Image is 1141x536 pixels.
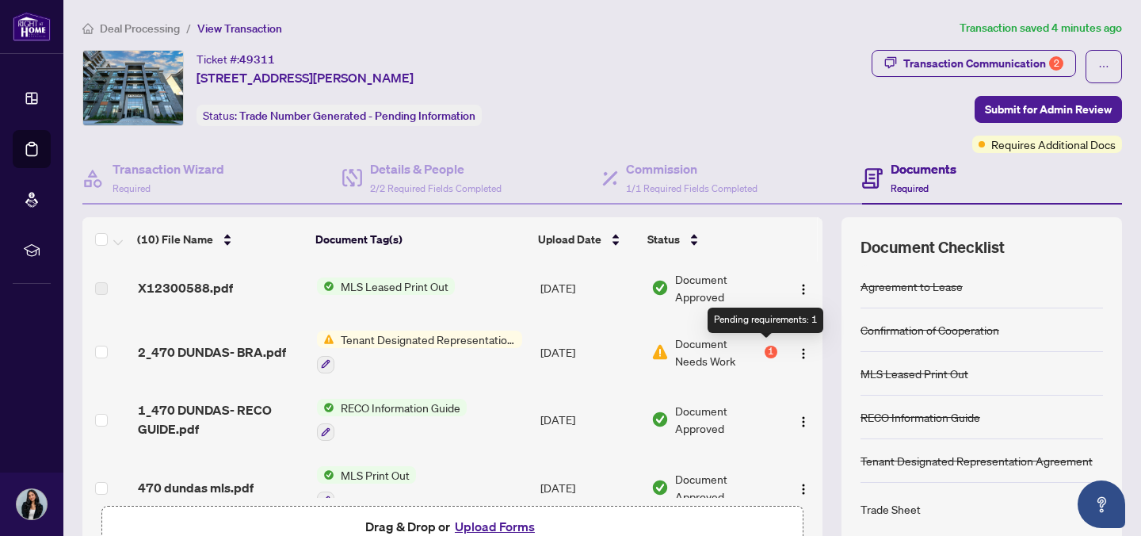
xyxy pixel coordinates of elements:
[675,335,761,369] span: Document Needs Work
[797,483,810,496] img: Logo
[334,278,455,295] span: MLS Leased Print Out
[370,159,502,178] h4: Details & People
[138,278,233,297] span: X12300588.pdf
[861,321,999,339] div: Confirmation of Cooperation
[334,466,416,484] span: MLS Print Out
[186,19,191,37] li: /
[538,231,601,248] span: Upload Date
[651,479,669,496] img: Document Status
[317,466,416,509] button: Status IconMLS Print Out
[309,217,532,262] th: Document Tag(s)
[797,283,810,296] img: Logo
[861,278,963,295] div: Agreement to Lease
[197,21,282,36] span: View Transaction
[985,97,1112,122] span: Submit for Admin Review
[651,279,669,297] img: Document Status
[317,278,334,295] img: Status Icon
[317,466,334,484] img: Status Icon
[197,50,275,68] div: Ticket #:
[197,68,414,87] span: [STREET_ADDRESS][PERSON_NAME]
[138,478,254,497] span: 470 dundas mls.pdf
[534,454,645,522] td: [DATE]
[534,386,645,454] td: [DATE]
[675,402,777,437] span: Document Approved
[626,182,757,194] span: 1/1 Required Fields Completed
[317,399,467,442] button: Status IconRECO Information Guide
[797,347,810,360] img: Logo
[113,182,151,194] span: Required
[891,159,956,178] h4: Documents
[960,19,1122,37] article: Transaction saved 4 minutes ago
[138,400,304,438] span: 1_470 DUNDAS- RECO GUIDE.pdf
[872,50,1076,77] button: Transaction Communication2
[861,365,968,382] div: MLS Leased Print Out
[651,411,669,428] img: Document Status
[641,217,779,262] th: Status
[317,331,522,373] button: Status IconTenant Designated Representation Agreement
[797,415,810,428] img: Logo
[197,105,482,126] div: Status:
[651,343,669,361] img: Document Status
[534,258,645,318] td: [DATE]
[647,231,680,248] span: Status
[861,452,1093,469] div: Tenant Designated Representation Agreement
[791,275,816,301] button: Logo
[82,23,93,34] span: home
[334,399,467,416] span: RECO Information Guide
[317,399,334,416] img: Status Icon
[17,489,47,519] img: Profile Icon
[239,52,275,67] span: 49311
[991,136,1116,153] span: Requires Additional Docs
[83,51,183,125] img: IMG-X12300588_1.jpg
[13,12,51,41] img: logo
[626,159,757,178] h4: Commission
[861,236,1005,258] span: Document Checklist
[370,182,502,194] span: 2/2 Required Fields Completed
[791,407,816,432] button: Logo
[534,318,645,386] td: [DATE]
[239,109,475,123] span: Trade Number Generated - Pending Information
[903,51,1063,76] div: Transaction Communication
[138,343,286,362] span: 2_470 DUNDAS- BRA.pdf
[334,331,522,348] span: Tenant Designated Representation Agreement
[1049,56,1063,71] div: 2
[791,339,816,365] button: Logo
[317,331,334,348] img: Status Icon
[113,159,224,178] h4: Transaction Wizard
[765,346,777,358] div: 1
[708,308,823,333] div: Pending requirements: 1
[891,182,929,194] span: Required
[532,217,642,262] th: Upload Date
[1098,61,1109,72] span: ellipsis
[100,21,180,36] span: Deal Processing
[131,217,309,262] th: (10) File Name
[1078,480,1125,528] button: Open asap
[861,408,980,426] div: RECO Information Guide
[675,270,777,305] span: Document Approved
[975,96,1122,123] button: Submit for Admin Review
[317,278,455,295] button: Status IconMLS Leased Print Out
[675,470,777,505] span: Document Approved
[137,231,213,248] span: (10) File Name
[791,475,816,500] button: Logo
[861,500,921,518] div: Trade Sheet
